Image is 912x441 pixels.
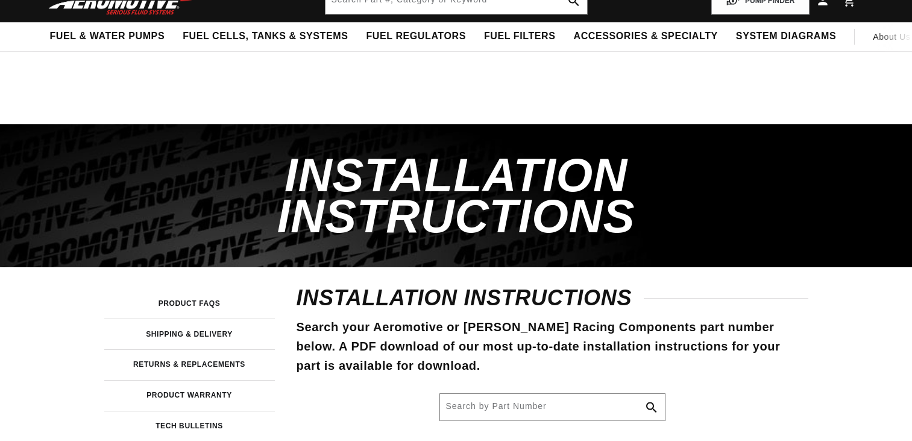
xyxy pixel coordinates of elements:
summary: Fuel Filters [475,22,565,51]
input: Search Part #, Category or Keyword [440,394,665,420]
button: Search Part #, Category or Keyword [638,394,665,420]
span: System Diagrams [736,30,836,43]
span: Fuel Regulators [366,30,465,43]
summary: Fuel Cells, Tanks & Systems [174,22,357,51]
span: Fuel Filters [484,30,556,43]
summary: Fuel & Water Pumps [41,22,174,51]
span: About Us [873,32,910,42]
summary: Accessories & Specialty [565,22,727,51]
span: Search your Aeromotive or [PERSON_NAME] Racing Components part number below. A PDF download of ou... [297,320,781,372]
span: Fuel & Water Pumps [50,30,165,43]
span: Fuel Cells, Tanks & Systems [183,30,348,43]
span: Installation Instructions [277,148,635,243]
summary: Fuel Regulators [357,22,474,51]
summary: System Diagrams [727,22,845,51]
span: Accessories & Specialty [574,30,718,43]
h2: installation instructions [297,288,808,308]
